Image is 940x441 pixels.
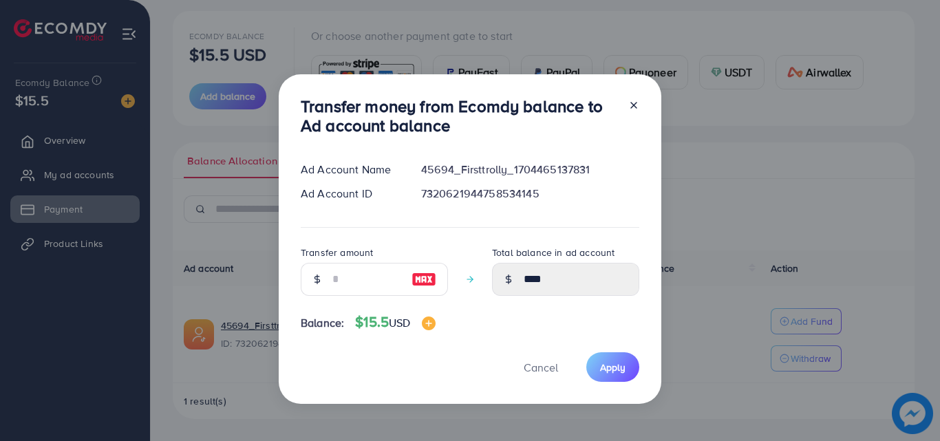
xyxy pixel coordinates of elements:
[492,246,615,259] label: Total balance in ad account
[301,315,344,331] span: Balance:
[422,316,436,330] img: image
[301,96,617,136] h3: Transfer money from Ecomdy balance to Ad account balance
[290,186,410,202] div: Ad Account ID
[290,162,410,178] div: Ad Account Name
[412,271,436,288] img: image
[506,352,575,382] button: Cancel
[389,315,410,330] span: USD
[355,314,435,331] h4: $15.5
[600,361,626,374] span: Apply
[586,352,639,382] button: Apply
[410,186,650,202] div: 7320621944758534145
[524,360,558,375] span: Cancel
[301,246,373,259] label: Transfer amount
[410,162,650,178] div: 45694_Firsttrolly_1704465137831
